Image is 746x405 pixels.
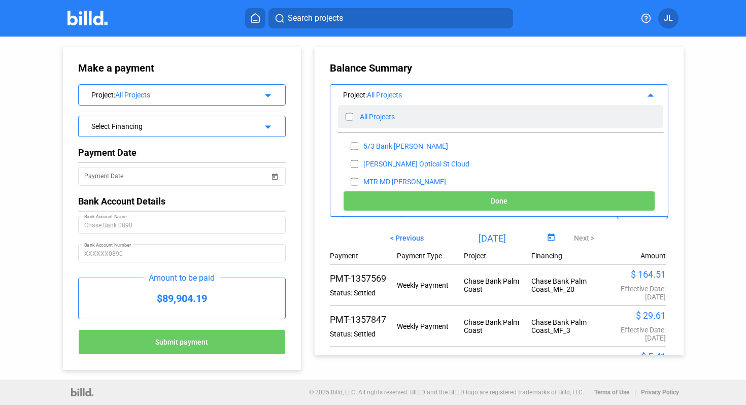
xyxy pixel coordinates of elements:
div: [PERSON_NAME] Optical St Cloud [363,160,469,168]
span: : [114,91,115,99]
span: Done [491,197,507,206]
div: 5/3 Bank [PERSON_NAME] [363,142,448,150]
div: Balance Summary [330,62,668,74]
div: All Projects [115,91,254,99]
button: Open calendar [270,165,280,176]
span: Next > [574,234,594,242]
img: logo [71,388,93,396]
button: Open calendar [544,231,558,245]
button: Submit payment [78,329,286,355]
b: Privacy Policy [641,389,679,396]
div: Project [91,89,254,99]
div: Status: Settled [330,330,397,338]
div: $89,904.19 [79,278,285,319]
b: Terms of Use [594,389,629,396]
div: Weekly Payment [397,322,464,330]
span: : [365,91,367,99]
div: Project [464,252,531,260]
div: Chase Bank Palm Coast [464,277,531,293]
button: Done [343,191,655,211]
mat-icon: arrow_drop_down [260,119,273,131]
div: $ 5.41 [598,351,665,362]
div: Bank Account Details [78,196,286,207]
div: Financing [531,252,598,260]
div: Project [343,89,624,99]
div: Chase Bank Palm Coast_MF_20 [531,277,598,293]
div: Amount [640,252,666,260]
div: Amount to be paid [144,273,220,283]
div: All Projects [360,113,395,121]
div: Weekly Payment [397,281,464,289]
mat-icon: arrow_drop_up [643,88,655,100]
div: Effective Date: [DATE] [598,285,665,301]
button: Search projects [268,8,513,28]
div: Payment [330,252,397,260]
div: $ 29.61 [598,310,665,321]
img: Billd Company Logo [67,11,108,25]
button: JL [658,8,679,28]
div: Chase Bank Palm Coast_MF_3 [531,318,598,334]
button: Next > [566,229,602,247]
div: Chase Bank Palm Coast [464,318,531,334]
span: Submit payment [155,339,208,347]
div: Make a payment [78,62,203,74]
div: Select Financing [91,120,254,130]
span: < Previous [390,234,424,242]
div: Status: Settled [330,289,397,297]
div: Effective Date: [DATE] [598,326,665,342]
div: All Projects [367,91,624,99]
span: JL [664,12,673,24]
span: Search projects [288,12,343,24]
div: Payment Type [397,252,464,260]
mat-icon: arrow_drop_down [260,88,273,100]
div: PMT-1357847 [330,314,397,325]
div: MTR MD [PERSON_NAME] [363,178,446,186]
div: $ 164.51 [598,269,665,280]
div: Payment Date [78,147,286,158]
div: PMT-1357569 [330,273,397,284]
p: © 2025 Billd, LLC. All rights reserved. BILLD and the BILLD logo are registered trademarks of Bil... [309,389,584,396]
p: | [634,389,636,396]
button: < Previous [383,229,431,247]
